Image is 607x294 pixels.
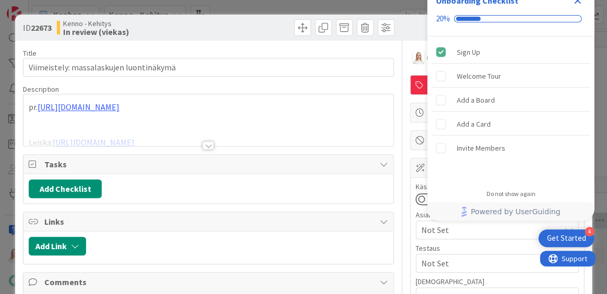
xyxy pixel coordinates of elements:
b: 22673 [31,22,52,33]
div: Checklist progress: 20% [435,14,586,23]
span: Powered by UserGuiding [470,205,560,218]
div: Invite Members [456,142,505,154]
span: Not Set [421,257,560,269]
div: Käsitelty suunnittelussa [416,183,578,190]
div: Add a Card [456,118,490,130]
div: Do not show again [486,190,535,198]
div: Footer [427,202,594,221]
span: Tasks [44,158,374,170]
a: [URL][DOMAIN_NAME] [38,102,119,112]
span: ID [23,21,52,34]
span: Support [22,2,47,14]
input: type card name here... [23,58,394,77]
span: Owner [427,52,450,64]
div: Add a Board [456,94,494,106]
div: Sign Up [456,46,480,58]
a: Powered by UserGuiding [432,202,589,221]
label: Title [23,48,37,58]
span: Not Set [421,224,560,236]
div: Sign Up is complete. [431,41,590,64]
p: pr. [29,101,388,113]
div: Testaus [416,244,578,252]
div: 4 [585,227,594,236]
span: Comments [44,276,374,288]
b: In review (viekas) [63,28,129,36]
div: 20% [435,14,450,23]
div: Get Started [547,233,586,243]
div: Open Get Started checklist, remaining modules: 4 [538,229,594,247]
div: Welcome Tour [456,70,501,82]
div: Add a Board is incomplete. [431,89,590,112]
div: Asiakas [416,211,578,218]
div: Add a Card is incomplete. [431,113,590,136]
div: Checklist items [427,36,594,183]
div: Invite Members is incomplete. [431,137,590,160]
span: Kenno - Kehitys [63,19,129,28]
button: Add Link [29,237,86,255]
img: SL [412,52,424,64]
div: Welcome Tour is incomplete. [431,65,590,88]
div: [DEMOGRAPHIC_DATA] [416,278,578,285]
button: Add Checklist [29,179,102,198]
span: Description [23,84,59,94]
span: Links [44,215,374,228]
